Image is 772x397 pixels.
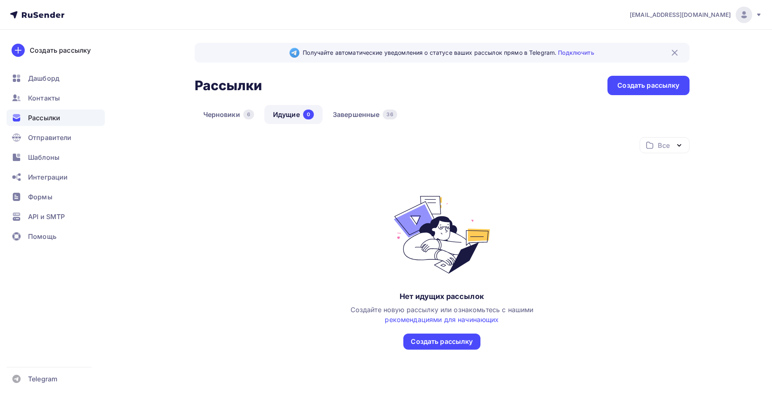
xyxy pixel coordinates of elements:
span: [EMAIL_ADDRESS][DOMAIN_NAME] [630,11,731,19]
span: Формы [28,192,52,202]
span: Создайте новую рассылку или ознакомьтесь с нашими [351,306,534,324]
div: Создать рассылку [411,337,473,346]
a: Шаблоны [7,149,105,166]
span: Контакты [28,93,60,103]
span: Дашборд [28,73,59,83]
div: Создать рассылку [617,81,679,90]
span: Отправители [28,133,72,142]
div: 36 [383,110,397,119]
a: [EMAIL_ADDRESS][DOMAIN_NAME] [630,7,762,23]
a: Рассылки [7,110,105,126]
span: Получайте автоматические уведомления о статусе ваших рассылок прямо в Telegram. [303,49,594,57]
a: Черновики6 [195,105,263,124]
span: Шаблоны [28,152,59,162]
span: Помощь [28,231,56,241]
div: Нет идущих рассылок [400,292,484,301]
span: Telegram [28,374,57,384]
span: Интеграции [28,172,68,182]
a: Отправители [7,129,105,146]
h2: Рассылки [195,77,262,94]
span: API и SMTP [28,212,65,222]
a: Подключить [558,49,594,56]
a: Завершенные36 [324,105,406,124]
a: Формы [7,189,105,205]
div: 6 [243,110,254,119]
span: Рассылки [28,113,60,123]
img: Telegram [289,48,299,58]
div: Все [658,140,669,150]
button: Все [640,137,690,153]
div: Создать рассылку [30,45,91,55]
a: Дашборд [7,70,105,86]
a: рекомендациями для начинающих [385,315,499,324]
a: Идущие0 [264,105,322,124]
a: Контакты [7,90,105,106]
div: 0 [303,110,314,119]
